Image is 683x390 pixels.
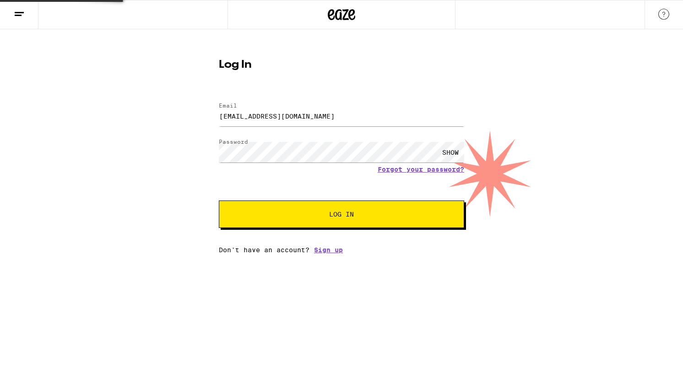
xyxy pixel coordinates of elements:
div: Don't have an account? [219,246,464,254]
h1: Log In [219,60,464,70]
label: Email [219,103,237,108]
button: Log In [219,200,464,228]
div: SHOW [437,142,464,162]
a: Sign up [314,246,343,254]
input: Email [219,106,464,126]
iframe: Opens a widget where you can find more information [624,363,674,385]
span: Log In [329,211,354,217]
label: Password [219,139,248,145]
a: Forgot your password? [378,166,464,173]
